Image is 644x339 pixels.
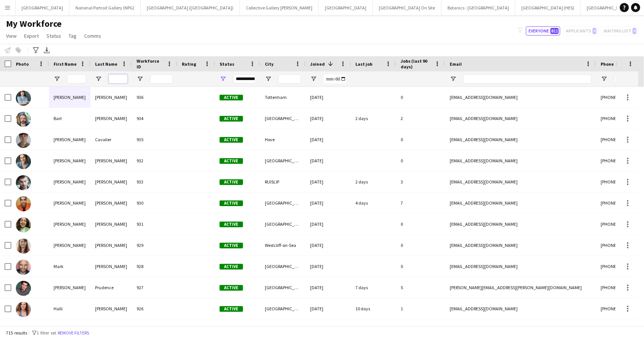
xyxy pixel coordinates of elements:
button: Open Filter Menu [450,76,456,82]
a: Tag [66,31,80,41]
button: Open Filter Menu [601,76,607,82]
div: [PERSON_NAME] [91,87,132,108]
div: Westcliff-on-Sea [260,235,306,256]
button: Open Filter Menu [310,76,317,82]
div: [PERSON_NAME] [91,108,132,129]
div: 932 [132,150,177,171]
span: Export [24,32,39,39]
div: 926 [132,298,177,319]
div: [GEOGRAPHIC_DATA] [260,277,306,298]
button: Collective Gallery [PERSON_NAME] [240,0,319,15]
img: Georgina McGuigan [16,217,31,233]
div: 0 [396,214,445,234]
div: 936 [132,87,177,108]
div: [DATE] [306,129,351,150]
div: Bart [49,108,91,129]
button: Open Filter Menu [137,76,143,82]
button: National Portrait Gallery (NPG) [69,0,141,15]
div: [GEOGRAPHIC_DATA] [260,298,306,319]
span: City [265,61,274,67]
span: 1 filter set [37,330,56,336]
div: [EMAIL_ADDRESS][DOMAIN_NAME] [445,150,596,171]
div: [PERSON_NAME] [91,235,132,256]
button: Open Filter Menu [54,76,60,82]
img: Benjamin Prudence [16,281,31,296]
a: View [3,31,20,41]
div: 7 [396,193,445,213]
div: 1 [396,298,445,319]
div: [PERSON_NAME] [91,298,132,319]
div: 2 days [351,108,396,129]
input: First Name Filter Input [67,74,86,83]
span: Status [220,61,234,67]
span: Last job [355,61,372,67]
div: [PERSON_NAME] [91,256,132,277]
span: Comms [84,32,101,39]
div: [PERSON_NAME] [91,150,132,171]
div: Cavalier [91,129,132,150]
input: Workforce ID Filter Input [150,74,173,83]
div: Prudence [91,277,132,298]
div: 0 [396,150,445,171]
div: [PERSON_NAME] [49,277,91,298]
span: Active [220,264,243,270]
span: Active [220,116,243,122]
div: [PERSON_NAME] [49,87,91,108]
div: [DATE] [306,150,351,171]
img: Bart Lambert [16,112,31,127]
button: Everyone811 [526,26,560,35]
div: [EMAIL_ADDRESS][DOMAIN_NAME] [445,235,596,256]
div: 930 [132,193,177,213]
img: Mark Woodhouse [16,260,31,275]
div: 931 [132,214,177,234]
div: 0 [396,87,445,108]
div: 5 [396,277,445,298]
div: [DATE] [306,87,351,108]
button: Open Filter Menu [95,76,102,82]
app-action-btn: Advanced filters [31,46,40,55]
div: [DATE] [306,108,351,129]
div: 935 [132,129,177,150]
span: My Workforce [6,18,61,29]
span: Active [220,222,243,227]
div: [PERSON_NAME] [91,171,132,192]
div: [GEOGRAPHIC_DATA] [260,150,306,171]
a: Comms [81,31,104,41]
div: [PERSON_NAME] [49,193,91,213]
div: 7 days [351,277,396,298]
div: [EMAIL_ADDRESS][DOMAIN_NAME] [445,171,596,192]
img: Alice Ryan [16,239,31,254]
a: Export [21,31,42,41]
div: 10 days [351,298,396,319]
span: Active [220,306,243,312]
div: Hove [260,129,306,150]
div: 0 [396,129,445,150]
span: Email [450,61,462,67]
img: Louis Cavalier [16,133,31,148]
img: Halli Pattison [16,302,31,317]
span: Workforce ID [137,58,164,69]
div: [PERSON_NAME] [49,235,91,256]
span: Jobs (last 90 days) [401,58,432,69]
div: 934 [132,108,177,129]
div: 928 [132,256,177,277]
div: [DATE] [306,235,351,256]
span: Rating [182,61,196,67]
div: [EMAIL_ADDRESS][DOMAIN_NAME] [445,129,596,150]
button: [GEOGRAPHIC_DATA] ([GEOGRAPHIC_DATA]) [141,0,240,15]
div: [EMAIL_ADDRESS][DOMAIN_NAME] [445,214,596,234]
span: First Name [54,61,77,67]
div: 0 [396,256,445,277]
div: Halli [49,298,91,319]
button: [GEOGRAPHIC_DATA] (HES) [515,0,581,15]
input: Last Name Filter Input [109,74,128,83]
a: Status [43,31,64,41]
div: [DATE] [306,171,351,192]
div: 3 [396,171,445,192]
div: 0 [396,235,445,256]
span: Last Name [95,61,117,67]
button: [GEOGRAPHIC_DATA] [319,0,373,15]
span: 811 [550,28,559,34]
span: Phone [601,61,614,67]
div: [EMAIL_ADDRESS][DOMAIN_NAME] [445,193,596,213]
